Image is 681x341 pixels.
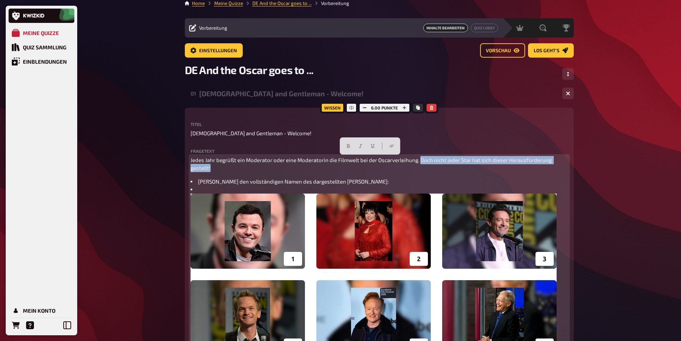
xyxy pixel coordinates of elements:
[191,149,568,153] label: Fragetext
[480,43,525,58] a: Vorschau
[562,68,574,80] button: Reihenfolge anpassen
[23,30,59,36] div: Meine Quizze
[199,25,227,31] span: Vorbereitung
[198,178,389,185] span: [PERSON_NAME] den vollständigen Namen des dargestellten [PERSON_NAME]:
[528,43,574,58] a: Los geht's
[191,129,311,137] span: [DEMOGRAPHIC_DATA] and Gentleman - Welcome!
[9,40,74,54] a: Quiz Sammlung
[23,58,67,65] div: Einblendungen
[192,0,205,6] a: Home
[185,43,243,58] a: Einstellungen
[486,48,511,53] span: Vorschau
[23,44,66,50] div: Quiz Sammlung
[191,122,568,126] label: Titel
[199,89,557,98] div: [DEMOGRAPHIC_DATA] and Gentleman - Welcome!
[23,318,37,332] a: Hilfe
[191,90,196,97] div: 01
[358,102,411,113] div: 6.00 Punkte
[9,26,74,40] a: Meine Quizze
[423,24,468,32] span: Inhalte Bearbeiten
[320,102,345,113] div: Wissen
[214,0,243,6] a: Meine Quizze
[252,0,312,6] a: DE And the Oscar goes to ...
[23,307,55,314] div: Mein Konto
[9,318,23,332] a: Bestellungen
[9,54,74,69] a: Einblendungen
[191,157,553,171] span: Jedes Jahr begrüßt ein Moderator oder eine Moderatorin die Filmwelt bei der Oscarverleihung. Doch...
[534,48,559,53] span: Los geht's
[9,303,74,318] a: Mein Konto
[413,104,423,112] button: Kopieren
[199,48,237,53] span: Einstellungen
[185,63,314,76] span: DE And the Oscar goes to ...
[471,24,498,32] a: Quiz Lobby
